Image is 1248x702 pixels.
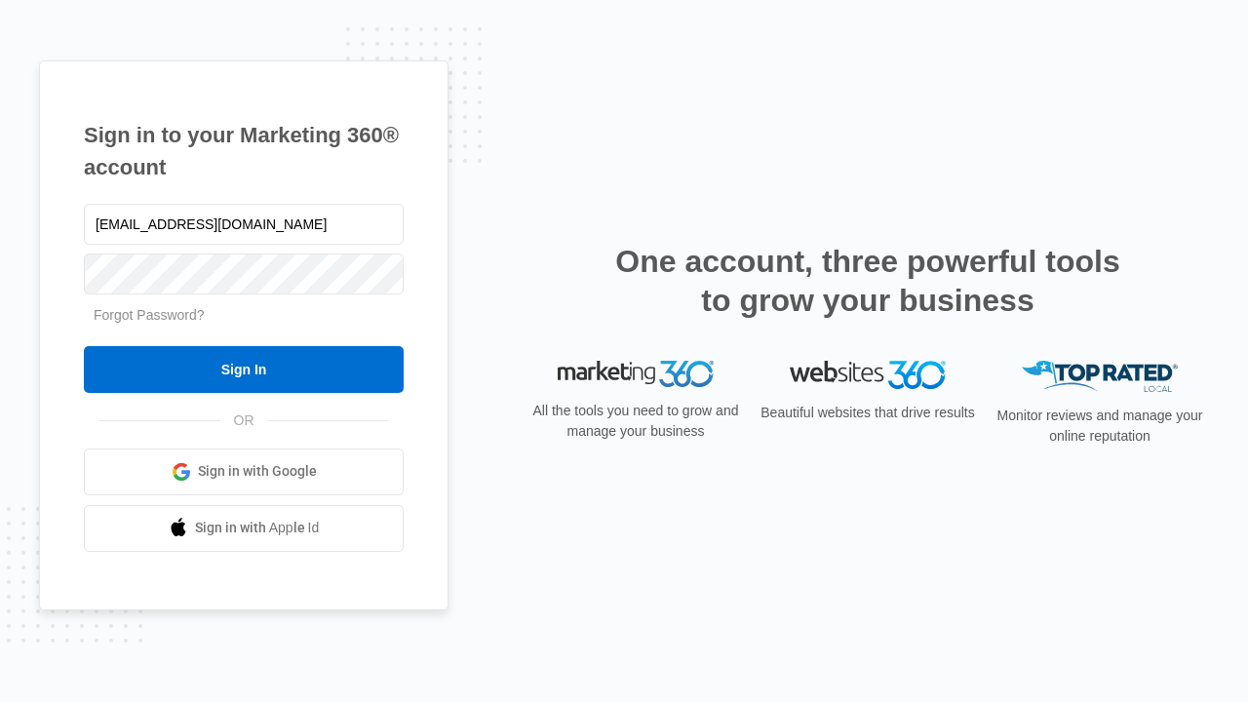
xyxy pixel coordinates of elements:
[94,307,205,323] a: Forgot Password?
[84,204,404,245] input: Email
[198,461,317,482] span: Sign in with Google
[558,361,714,388] img: Marketing 360
[84,505,404,552] a: Sign in with Apple Id
[1022,361,1178,393] img: Top Rated Local
[991,406,1209,447] p: Monitor reviews and manage your online reputation
[84,119,404,183] h1: Sign in to your Marketing 360® account
[790,361,946,389] img: Websites 360
[609,242,1126,320] h2: One account, three powerful tools to grow your business
[84,448,404,495] a: Sign in with Google
[526,401,745,442] p: All the tools you need to grow and manage your business
[195,518,320,538] span: Sign in with Apple Id
[220,410,268,431] span: OR
[759,403,977,423] p: Beautiful websites that drive results
[84,346,404,393] input: Sign In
